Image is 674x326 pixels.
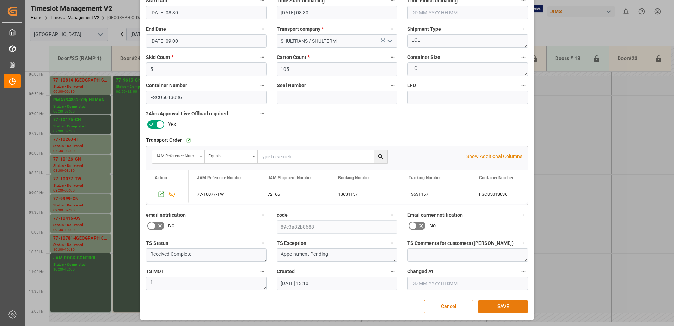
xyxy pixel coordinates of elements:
button: Email carrier notification [519,210,528,219]
div: FSCU5013036 [471,186,541,203]
span: Transport Order [146,137,182,144]
div: 13631157 [330,186,400,203]
button: open menu [152,150,205,163]
span: email notification [146,211,186,219]
button: open menu [384,36,395,47]
button: 24hrs Approval Live Offload required [258,109,267,118]
span: Carton Count [277,54,310,61]
button: Carton Count * [388,53,397,62]
div: Press SPACE to select this row. [146,186,189,203]
span: TS Exception [277,240,306,247]
textarea: LCL [407,62,528,76]
span: Tracking Number [409,175,441,180]
input: DD.MM.YYYY HH:MM [277,277,398,290]
span: Container Number [146,82,187,89]
span: JAM Reference Number [197,175,242,180]
button: TS Status [258,239,267,248]
span: Shipment Type [407,25,441,33]
textarea: Appointment Pending [277,248,398,262]
span: Yes [168,121,176,128]
span: TS MOT [146,268,164,275]
button: email notification [258,210,267,219]
div: Equals [208,151,250,159]
span: Skid Count [146,54,173,61]
span: code [277,211,288,219]
button: search button [374,150,387,163]
span: JAM Shipment Number [268,175,312,180]
span: TS Status [146,240,168,247]
span: Created [277,268,295,275]
span: Seal Number [277,82,306,89]
div: 77-10077-TW [189,186,259,203]
span: Changed At [407,268,433,275]
div: 72166 [259,186,330,203]
button: Shipment Type [519,24,528,34]
input: Type to search [258,150,387,163]
button: SAVE [478,300,528,313]
span: LFD [407,82,416,89]
input: DD.MM.YYYY HH:MM [277,6,398,19]
span: Email carrier notification [407,211,463,219]
input: DD.MM.YYYY HH:MM [407,277,528,290]
div: 13631157 [400,186,471,203]
span: Container Size [407,54,440,61]
button: Transport company * [388,24,397,34]
input: DD.MM.YYYY HH:MM [407,6,528,19]
span: TS Comments for customers ([PERSON_NAME]) [407,240,514,247]
span: Booking Number [338,175,370,180]
span: Transport company [277,25,324,33]
button: Container Number [258,81,267,90]
button: TS Comments for customers ([PERSON_NAME]) [519,239,528,248]
span: 24hrs Approval Live Offload required [146,110,228,117]
button: TS Exception [388,239,397,248]
button: Container Size [519,53,528,62]
button: TS MOT [258,267,267,276]
textarea: 1 [146,277,267,290]
button: Skid Count * [258,53,267,62]
span: Container Number [479,175,513,180]
button: Cancel [424,300,473,313]
input: DD.MM.YYYY HH:MM [146,34,267,48]
button: Seal Number [388,81,397,90]
p: Show Additional Columns [466,153,522,160]
button: code [388,210,397,219]
button: End Date [258,24,267,34]
button: LFD [519,81,528,90]
div: Action [155,175,167,180]
input: DD.MM.YYYY HH:MM [146,6,267,19]
div: JAM Reference Number [155,151,197,159]
textarea: Received Complete [146,248,267,262]
button: open menu [205,150,258,163]
textarea: LCL [407,34,528,48]
span: End Date [146,25,166,33]
span: No [429,222,436,229]
span: No [168,222,174,229]
button: Created [388,267,397,276]
button: Changed At [519,267,528,276]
